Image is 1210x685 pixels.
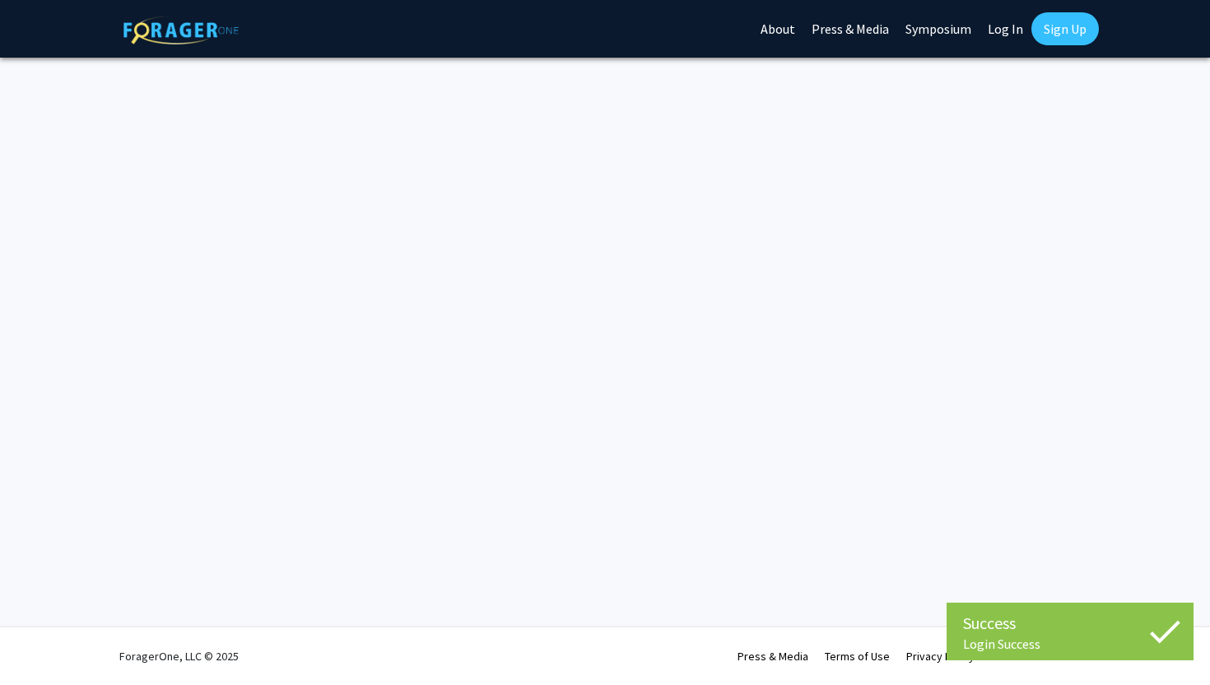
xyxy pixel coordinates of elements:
[1031,12,1099,45] a: Sign Up
[119,627,239,685] div: ForagerOne, LLC © 2025
[738,649,808,664] a: Press & Media
[963,636,1177,652] div: Login Success
[123,16,239,44] img: ForagerOne Logo
[906,649,975,664] a: Privacy Policy
[963,611,1177,636] div: Success
[825,649,890,664] a: Terms of Use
